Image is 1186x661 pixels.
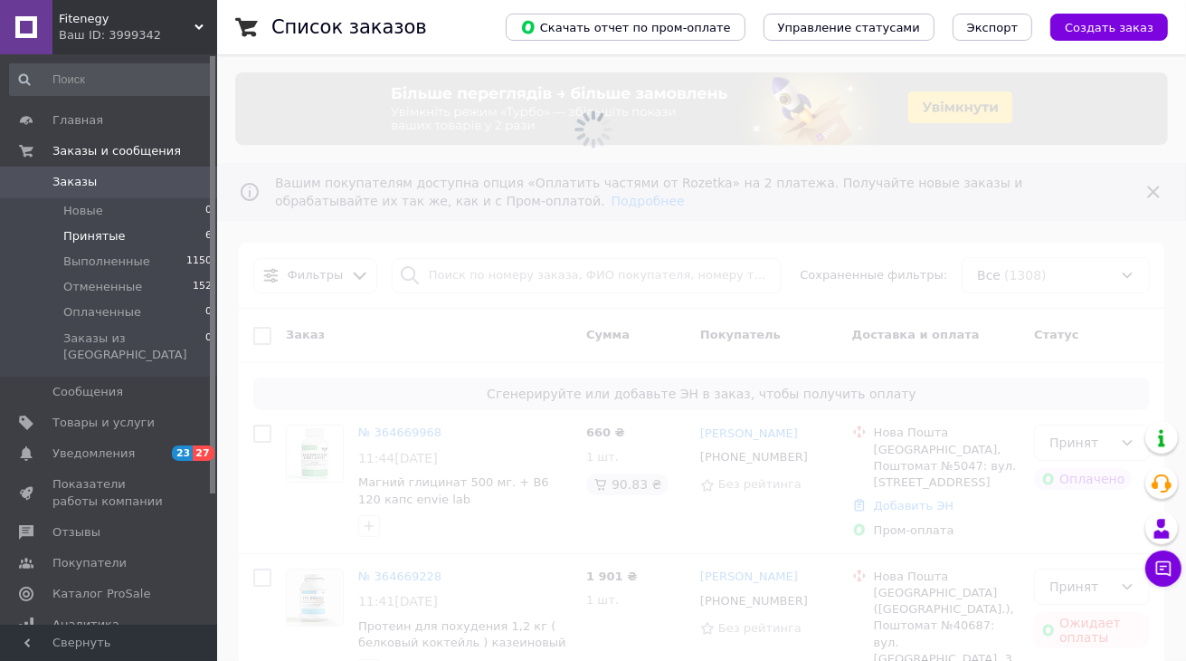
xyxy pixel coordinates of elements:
[506,14,745,41] button: Скачать отчет по пром-оплате
[193,279,212,295] span: 152
[967,21,1018,34] span: Экспорт
[59,11,195,27] span: Fitenegy
[1145,551,1181,587] button: Чат с покупателем
[778,21,920,34] span: Управление статусами
[953,14,1032,41] button: Экспорт
[1032,20,1168,34] a: Создать заказ
[52,586,150,602] span: Каталог ProSale
[764,14,935,41] button: Управление статусами
[186,254,212,270] span: 1150
[52,143,181,159] span: Заказы и сообщения
[63,203,103,219] span: Новые
[271,16,427,38] h1: Список заказов
[9,63,213,96] input: Поиск
[52,174,97,190] span: Заказы
[205,330,212,363] span: 0
[520,19,731,35] span: Скачать отчет по пром-оплате
[193,445,213,461] span: 27
[63,228,126,244] span: Принятые
[1065,21,1153,34] span: Создать заказ
[59,27,217,43] div: Ваш ID: 3999342
[63,304,141,321] span: Оплаченные
[52,415,155,431] span: Товары и услуги
[52,384,123,400] span: Сообщения
[172,445,193,461] span: 23
[205,304,212,321] span: 0
[63,330,205,363] span: Заказы из [GEOGRAPHIC_DATA]
[63,279,142,295] span: Отмененные
[52,112,103,129] span: Главная
[63,254,150,270] span: Выполненные
[52,617,119,633] span: Аналитика
[1050,14,1168,41] button: Создать заказ
[52,445,135,462] span: Уведомления
[52,476,167,509] span: Показатели работы компании
[52,524,100,541] span: Отзывы
[52,555,127,571] span: Покупатели
[205,228,212,244] span: 6
[205,203,212,219] span: 0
